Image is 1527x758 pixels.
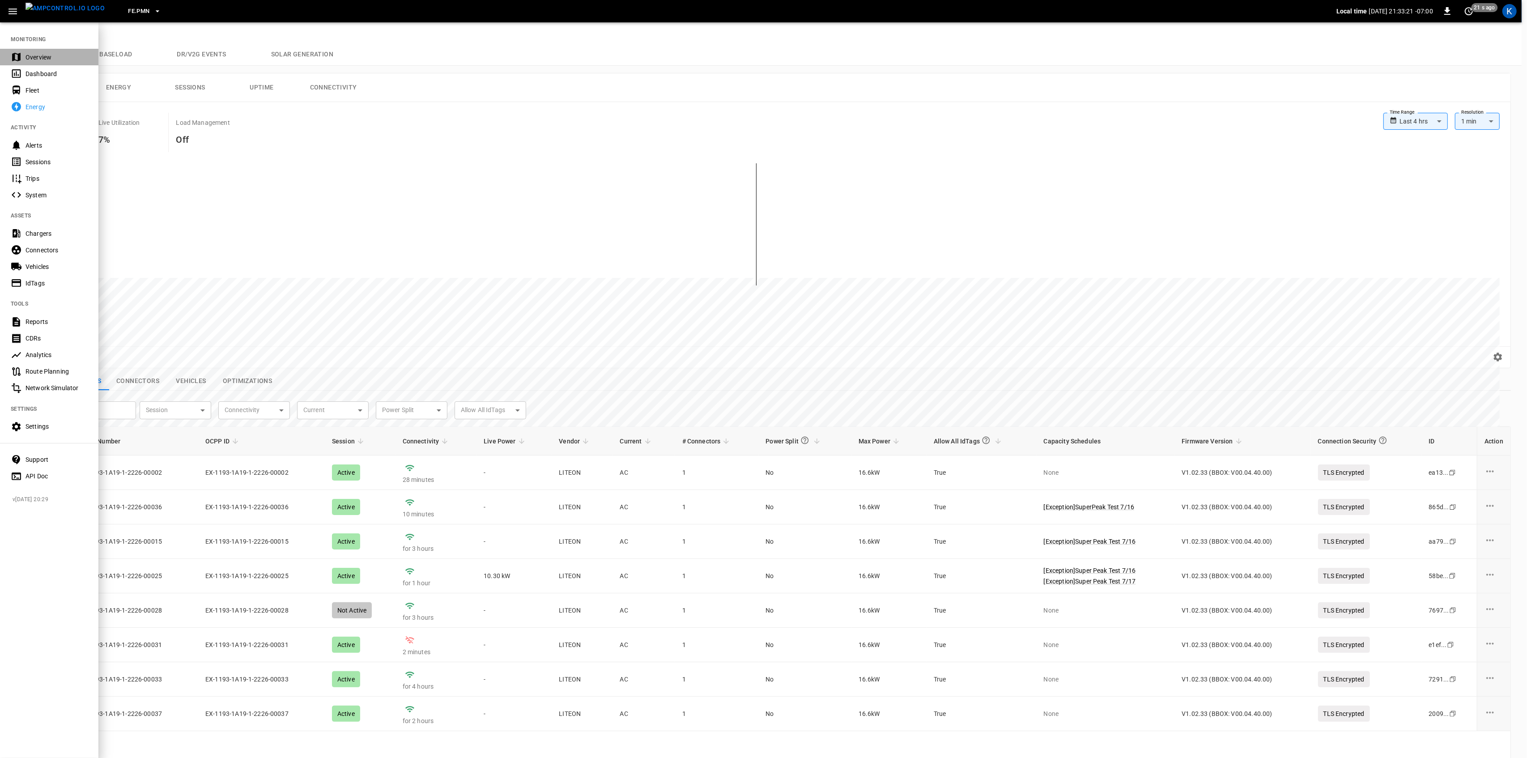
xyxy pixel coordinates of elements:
img: ampcontrol.io logo [26,3,105,14]
div: Network Simulator [26,383,88,392]
div: Support [26,455,88,464]
div: profile-icon [1502,4,1517,18]
div: Connectors [26,246,88,255]
span: FE.PMN [128,6,149,17]
button: set refresh interval [1462,4,1476,18]
div: Vehicles [26,262,88,271]
div: System [26,191,88,200]
div: Fleet [26,86,88,95]
span: 21 s ago [1472,3,1498,12]
div: Trips [26,174,88,183]
p: Local time [1336,7,1367,16]
div: Overview [26,53,88,62]
div: IdTags [26,279,88,288]
div: Sessions [26,158,88,166]
div: CDRs [26,334,88,343]
div: Analytics [26,350,88,359]
div: Settings [26,422,88,431]
div: Alerts [26,141,88,150]
div: Dashboard [26,69,88,78]
div: API Doc [26,472,88,481]
div: Reports [26,317,88,326]
div: Energy [26,102,88,111]
p: [DATE] 21:33:21 -07:00 [1369,7,1433,16]
div: Route Planning [26,367,88,376]
div: Chargers [26,229,88,238]
span: v [DATE] 20:29 [13,495,91,504]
